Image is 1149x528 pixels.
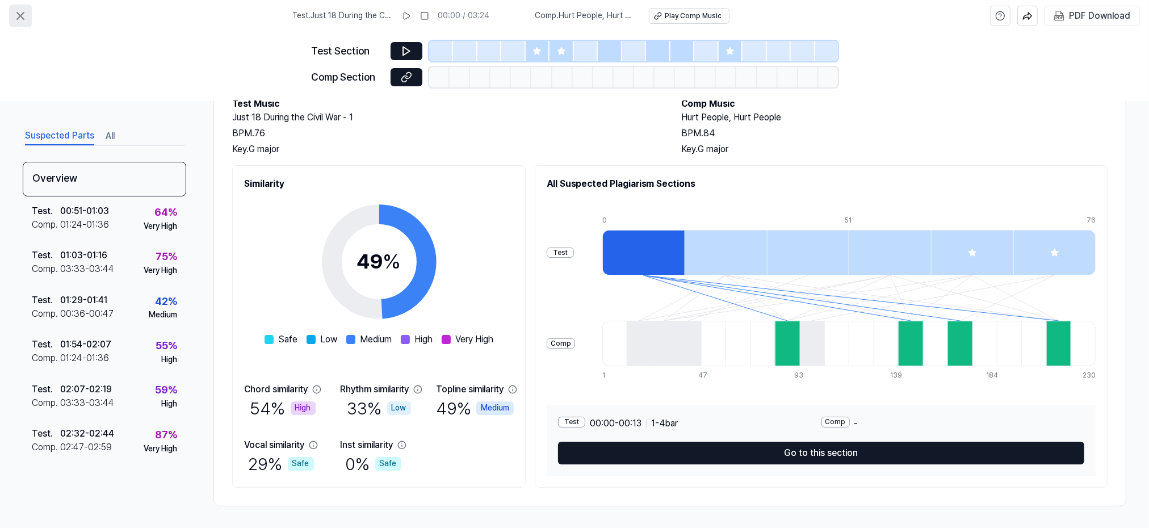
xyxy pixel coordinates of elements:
div: 59 % [155,382,177,399]
div: BPM. 76 [232,127,659,140]
div: Test . [32,204,60,218]
span: Comp . Hurt People, Hurt People [535,10,635,22]
h2: Test Music [232,97,659,111]
div: 64 % [154,204,177,221]
div: PDF Download [1069,9,1130,23]
div: Low [387,401,411,415]
div: 55 % [156,338,177,354]
div: Comp Section [311,69,384,86]
div: 02:47 - 02:59 [60,441,112,454]
h2: All Suspected Plagiarism Sections [547,177,1096,191]
svg: help [995,10,1005,22]
div: 03:33 - 03:44 [60,262,114,276]
div: Medium [476,401,514,415]
button: Play Comp Music [649,8,729,24]
h2: Similarity [244,177,514,191]
button: All [106,127,115,145]
button: PDF Download [1052,6,1133,26]
div: Test [558,417,585,428]
div: Rhythm similarity [340,383,409,396]
div: 139 [891,371,915,380]
h2: Just 18 During the Civil War - 1 [232,111,659,124]
div: High [161,354,177,366]
div: 00:51 - 01:03 [60,204,109,218]
div: 01:03 - 01:16 [60,249,107,262]
div: Test Section [311,43,384,60]
div: Test . [32,294,60,307]
div: Very High [144,265,177,276]
div: 01:24 - 01:36 [60,218,109,232]
span: High [414,333,433,346]
div: 03:33 - 03:44 [60,396,114,410]
button: help [990,6,1010,26]
div: 54 % [250,396,316,420]
span: Safe [278,333,297,346]
div: Very High [144,221,177,232]
span: Medium [360,333,392,346]
div: Vocal similarity [244,438,304,452]
div: Comp . [32,218,60,232]
div: Key. G major [681,143,1108,156]
div: 87 % [155,427,177,443]
div: Topline similarity [436,383,504,396]
div: Safe [375,457,401,471]
div: Medium [149,309,177,321]
div: BPM. 84 [681,127,1108,140]
span: % [383,249,401,274]
div: 47 [698,371,723,380]
div: 75 % [156,249,177,265]
img: share [1022,11,1033,21]
div: 0 % [346,452,401,476]
div: 01:54 - 02:07 [60,338,111,351]
span: Very High [455,333,493,346]
div: 184 [987,371,1011,380]
div: Test . [32,427,60,441]
span: 00:00 - 00:13 [590,417,641,430]
div: 230 [1083,371,1096,380]
div: Comp [821,417,850,428]
img: PDF Download [1054,11,1064,21]
div: Inst similarity [340,438,393,452]
div: Overview [23,162,186,196]
div: 02:07 - 02:19 [60,383,112,396]
span: 1 - 4 bar [651,417,678,430]
div: 51 [845,216,927,225]
h2: Hurt People, Hurt People [681,111,1108,124]
div: High [161,399,177,410]
div: Test [547,248,574,258]
div: Comp . [32,351,60,365]
div: Safe [288,457,314,471]
div: 49 [357,246,401,277]
div: 02:32 - 02:44 [60,427,114,441]
div: High [291,401,316,415]
div: 1 [602,371,627,380]
div: 76 [1087,216,1096,225]
div: Play Comp Music [665,11,722,21]
div: 00:36 - 00:47 [60,307,114,321]
div: Comp . [32,441,60,454]
span: Low [320,333,337,346]
div: Test . [32,338,60,351]
div: 49 % [436,396,514,420]
div: 33 % [347,396,411,420]
div: 01:24 - 01:36 [60,351,109,365]
div: Chord similarity [244,383,308,396]
div: 0 [602,216,685,225]
div: Test . [32,383,60,396]
div: Test . [32,249,60,262]
div: 29 % [249,452,314,476]
div: Comp [547,338,575,349]
div: Comp . [32,307,60,321]
div: 01:29 - 01:41 [60,294,107,307]
h2: Comp Music [681,97,1108,111]
div: Comp . [32,262,60,276]
div: Very High [144,443,177,455]
button: Suspected Parts [25,127,94,145]
span: Test . Just 18 During the Civil War - 1 [293,10,393,22]
div: 00:00 / 03:24 [438,10,490,22]
div: 93 [794,371,819,380]
div: - [821,417,1085,430]
div: Key. G major [232,143,659,156]
div: Comp . [32,396,60,410]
